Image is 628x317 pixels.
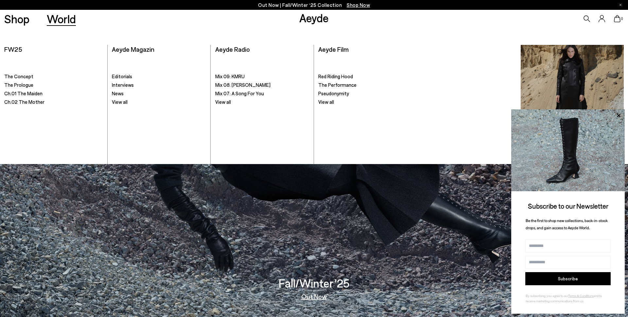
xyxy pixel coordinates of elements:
[528,202,608,210] span: Subscribe to our Newsletter
[112,82,134,88] span: Interviews
[4,45,22,53] a: FW25
[47,13,76,25] a: World
[4,99,44,105] span: Ch.02 The Mother
[112,99,206,105] a: View all
[318,73,413,80] a: Red Riding Hood
[258,1,370,9] p: Out Now | Fall/Winter ‘25 Collection
[4,82,103,88] a: The Prologue
[4,90,103,97] a: Ch.01 The Maiden
[215,99,231,105] span: View all
[215,45,250,53] a: Aeyde Radio
[112,45,154,53] a: Aeyde Magazin
[318,45,349,53] a: Aeyde Film
[347,2,370,8] span: Navigate to /collections/new-in
[526,294,568,298] span: By subscribing, you agree to our
[318,82,357,88] span: The Performance
[215,90,264,96] span: Mix 07: A Song For You
[318,82,413,88] a: The Performance
[112,90,124,96] span: News
[620,17,624,21] span: 0
[4,82,33,88] span: The Prologue
[215,82,270,88] span: Mix 08: [PERSON_NAME]
[215,90,309,97] a: Mix 07: A Song For You
[4,99,103,105] a: Ch.02 The Mother
[112,73,206,80] a: Editorials
[318,90,349,96] span: Pseudonymity
[318,99,413,105] a: View all
[299,11,329,25] a: Aeyde
[215,82,309,88] a: Mix 08: [PERSON_NAME]
[4,73,33,79] span: The Concept
[614,15,620,22] a: 0
[112,82,206,88] a: Interviews
[521,45,624,160] a: Aeyde Magazin
[318,99,334,105] span: View all
[318,90,413,97] a: Pseudonymity
[526,218,608,230] span: Be the first to shop new collections, back-in-stock drops, and gain access to Aeyde World.
[511,109,625,191] img: 2a6287a1333c9a56320fd6e7b3c4a9a9.jpg
[318,73,353,79] span: Red Riding Hood
[112,90,206,97] a: News
[521,45,624,160] img: ROCHE_PS25_D1_Danielle04_1_5ad3d6fc-07e8-4236-8cdd-f10241b30207_900x.jpg
[525,272,611,285] button: Subscribe
[112,99,128,105] span: View all
[4,73,103,80] a: The Concept
[215,73,309,80] a: Mix 09: KMRU
[112,73,132,79] span: Editorials
[4,13,29,25] a: Shop
[215,99,309,105] a: View all
[4,90,43,96] span: Ch.01 The Maiden
[568,294,594,298] a: Terms & Conditions
[279,277,350,289] h3: Fall/Winter '25
[301,293,327,300] a: Out Now
[215,73,245,79] span: Mix 09: KMRU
